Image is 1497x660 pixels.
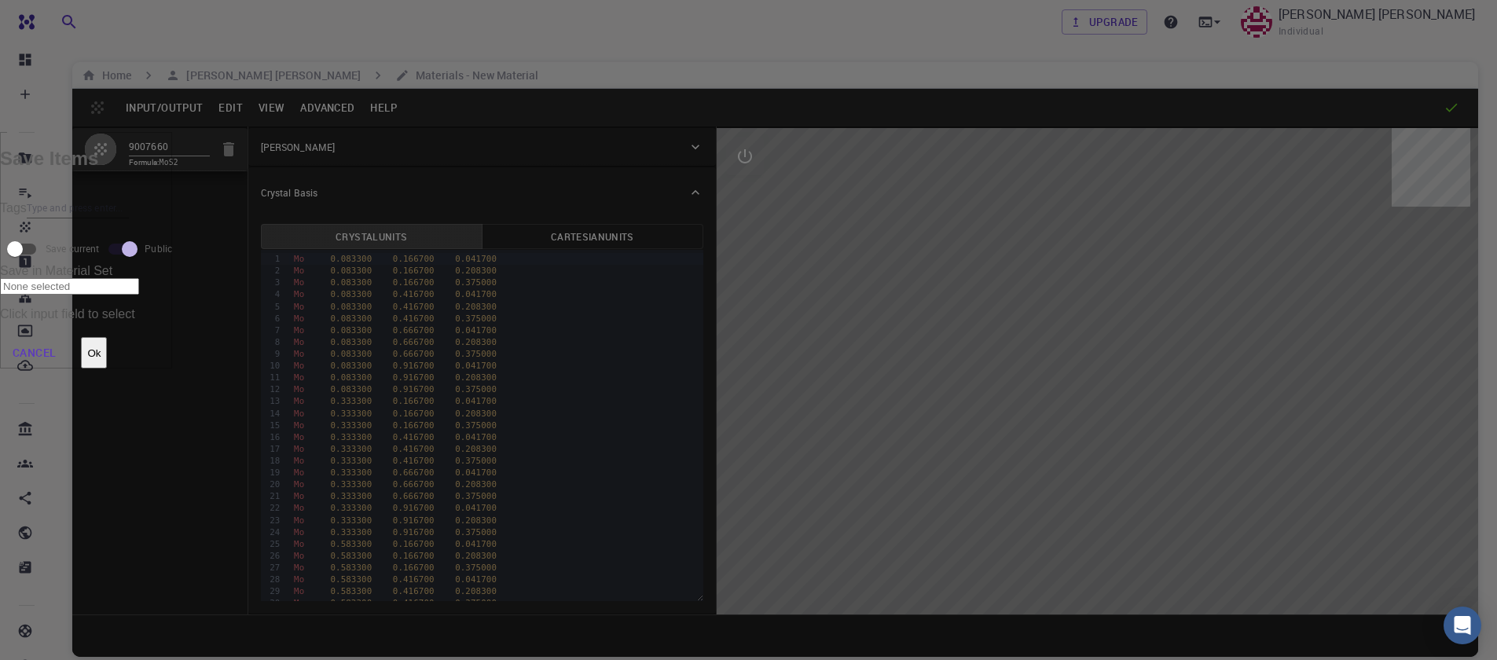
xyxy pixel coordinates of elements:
span: Save current [46,242,99,255]
span: Public [145,242,172,255]
button: Ok [81,337,107,368]
div: Open Intercom Messenger [1444,607,1481,644]
span: Support [31,11,88,25]
input: Type and press enter... [27,198,129,218]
